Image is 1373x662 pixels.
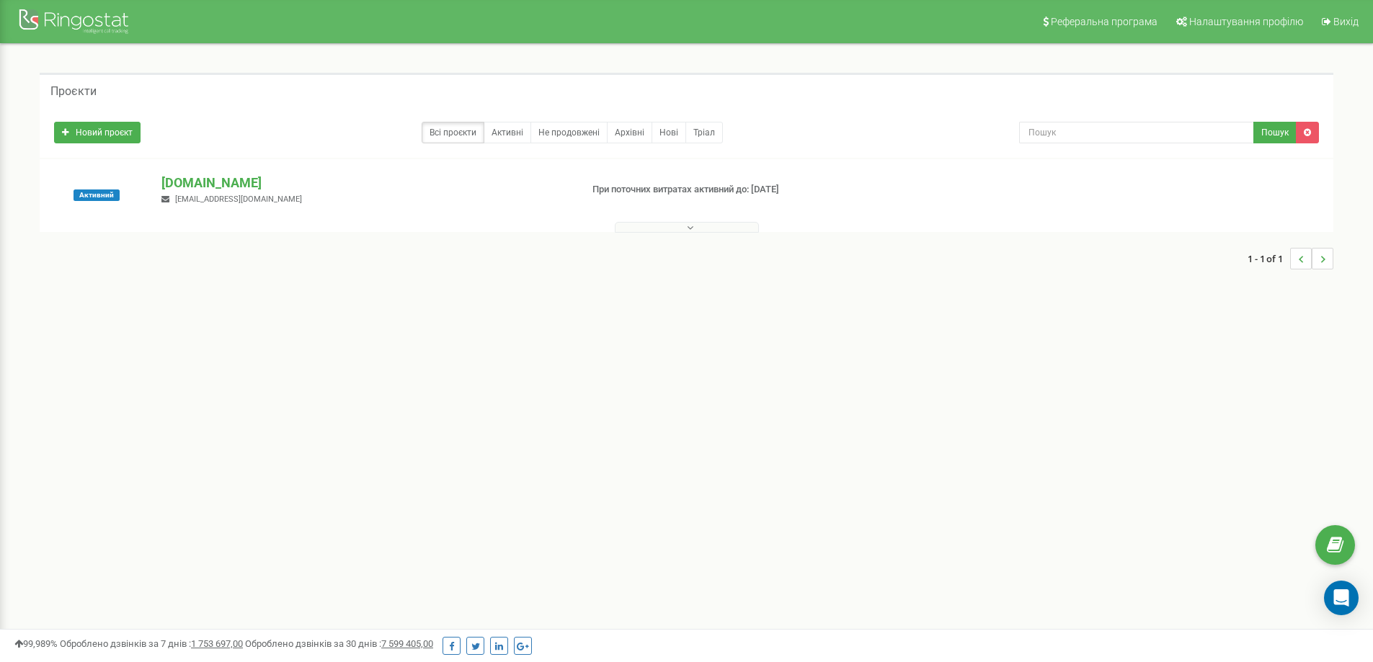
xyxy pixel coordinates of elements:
[175,194,302,204] span: [EMAIL_ADDRESS][DOMAIN_NAME]
[161,174,569,192] p: [DOMAIN_NAME]
[652,122,686,143] a: Нові
[1051,16,1158,27] span: Реферальна програма
[530,122,608,143] a: Не продовжені
[1324,581,1359,615] div: Open Intercom Messenger
[685,122,723,143] a: Тріал
[484,122,531,143] a: Активні
[1248,233,1333,284] nav: ...
[422,122,484,143] a: Всі проєкти
[1019,122,1254,143] input: Пошук
[607,122,652,143] a: Архівні
[50,85,97,98] h5: Проєкти
[74,189,120,201] span: Активний
[60,638,243,649] span: Оброблено дзвінків за 7 днів :
[1333,16,1359,27] span: Вихід
[14,638,58,649] span: 99,989%
[1189,16,1303,27] span: Налаштування профілю
[245,638,433,649] span: Оброблено дзвінків за 30 днів :
[1253,122,1297,143] button: Пошук
[381,638,433,649] u: 7 599 405,00
[1248,248,1290,269] span: 1 - 1 of 1
[592,183,892,197] p: При поточних витратах активний до: [DATE]
[191,638,243,649] u: 1 753 697,00
[54,122,141,143] a: Новий проєкт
